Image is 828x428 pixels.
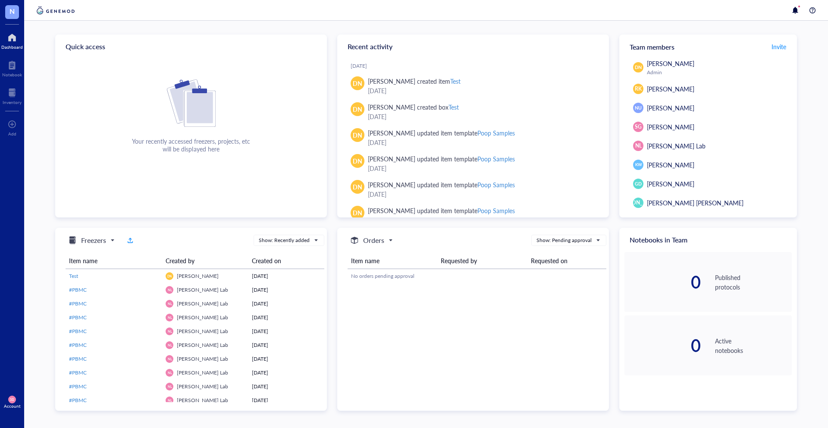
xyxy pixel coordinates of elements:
[647,85,694,93] span: [PERSON_NAME]
[66,253,162,269] th: Item name
[252,355,321,363] div: [DATE]
[344,125,602,151] a: DN[PERSON_NAME] updated item templatePoop Samples[DATE]
[635,64,642,71] span: DN
[771,40,787,53] button: Invite
[647,142,706,150] span: [PERSON_NAME] Lab
[344,73,602,99] a: DN[PERSON_NAME] created itemTest[DATE]
[635,104,642,111] span: NU
[619,228,797,252] div: Notebooks in Team
[450,77,461,85] div: Test
[635,85,642,93] span: RK
[624,274,701,291] div: 0
[368,128,515,138] div: [PERSON_NAME] updated item template
[177,286,228,293] span: [PERSON_NAME] Lab
[69,314,87,321] span: #PBMC
[69,286,87,293] span: #PBMC
[55,35,327,59] div: Quick access
[527,253,606,269] th: Requested on
[647,198,743,207] span: [PERSON_NAME] [PERSON_NAME]
[772,42,786,51] span: Invite
[8,131,16,136] div: Add
[368,164,595,173] div: [DATE]
[2,58,22,77] a: Notebook
[635,162,642,168] span: KW
[3,100,22,105] div: Inventory
[477,129,515,137] div: Poop Samples
[477,180,515,189] div: Poop Samples
[69,369,87,376] span: #PBMC
[69,327,87,335] span: #PBMC
[69,272,78,280] span: Test
[715,273,792,292] div: Published protocols
[167,288,172,292] span: NL
[177,397,228,404] span: [PERSON_NAME] Lab
[167,329,172,333] span: NL
[132,137,250,153] div: Your recently accessed freezers, projects, etc will be displayed here
[647,104,694,112] span: [PERSON_NAME]
[351,272,603,280] div: No orders pending approval
[9,6,15,16] span: N
[252,383,321,390] div: [DATE]
[619,35,797,59] div: Team members
[248,253,324,269] th: Created on
[252,272,321,280] div: [DATE]
[647,160,694,169] span: [PERSON_NAME]
[177,355,228,362] span: [PERSON_NAME] Lab
[167,371,172,374] span: NL
[69,397,159,404] a: #PBMC
[647,123,694,131] span: [PERSON_NAME]
[69,369,159,377] a: #PBMC
[10,397,14,401] span: SG
[353,79,362,88] span: DN
[3,86,22,105] a: Inventory
[167,79,216,127] img: Cf+DiIyRRx+BTSbnYhsZzE9to3+AfuhVxcka4spAAAAAElFTkSuQmCC
[167,384,172,388] span: NL
[4,403,21,409] div: Account
[635,142,642,150] span: NL
[1,44,23,50] div: Dashboard
[437,253,527,269] th: Requested by
[167,274,172,278] span: DN
[167,357,172,361] span: NL
[448,103,459,111] div: Test
[252,341,321,349] div: [DATE]
[69,355,159,363] a: #PBMC
[344,176,602,202] a: DN[PERSON_NAME] updated item templatePoop Samples[DATE]
[69,300,87,307] span: #PBMC
[69,383,159,390] a: #PBMC
[252,314,321,321] div: [DATE]
[2,72,22,77] div: Notebook
[368,112,595,121] div: [DATE]
[353,182,362,192] span: DN
[368,138,595,147] div: [DATE]
[69,341,87,349] span: #PBMC
[69,300,159,308] a: #PBMC
[647,59,694,68] span: [PERSON_NAME]
[167,302,172,305] span: NL
[177,341,228,349] span: [PERSON_NAME] Lab
[252,327,321,335] div: [DATE]
[69,314,159,321] a: #PBMC
[167,343,172,347] span: NL
[177,327,228,335] span: [PERSON_NAME] Lab
[368,154,515,164] div: [PERSON_NAME] updated item template
[618,199,659,207] span: [PERSON_NAME]
[252,286,321,294] div: [DATE]
[353,130,362,140] span: DN
[368,189,595,199] div: [DATE]
[177,383,228,390] span: [PERSON_NAME] Lab
[368,180,515,189] div: [PERSON_NAME] updated item template
[624,337,701,354] div: 0
[635,180,642,187] span: GD
[69,327,159,335] a: #PBMC
[81,235,106,245] h5: Freezers
[177,300,228,307] span: [PERSON_NAME] Lab
[368,86,595,95] div: [DATE]
[69,286,159,294] a: #PBMC
[69,272,159,280] a: Test
[647,69,788,76] div: Admin
[69,397,87,404] span: #PBMC
[351,63,602,69] div: [DATE]
[69,355,87,362] span: #PBMC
